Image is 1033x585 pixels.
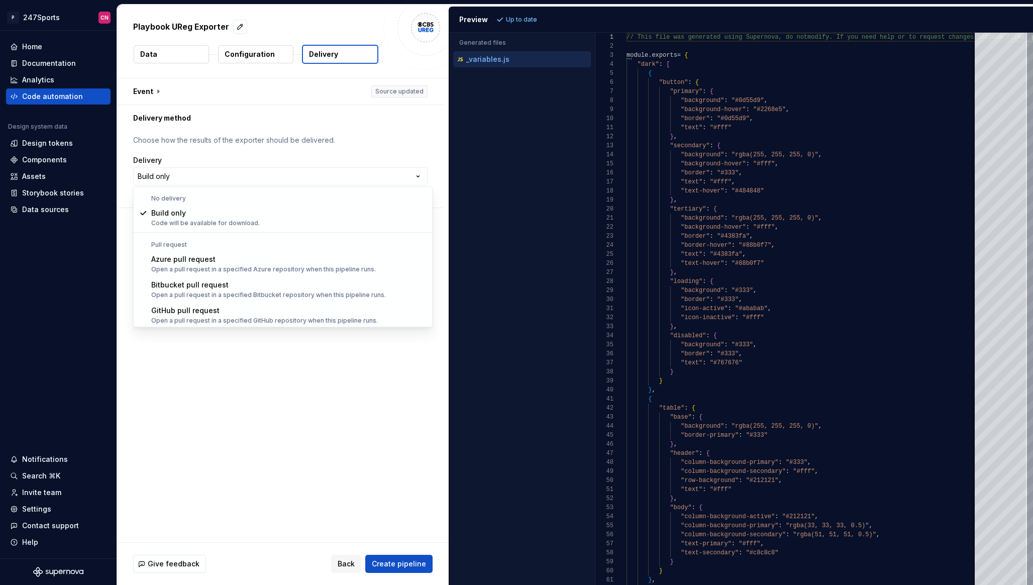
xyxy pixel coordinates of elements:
[135,194,431,203] div: No delivery
[151,209,186,217] span: Build only
[151,291,386,299] div: Open a pull request in a specified Bitbucket repository when this pipeline runs.
[135,241,431,249] div: Pull request
[151,317,378,325] div: Open a pull request in a specified GitHub repository when this pipeline runs.
[151,219,260,227] div: Code will be available for download.
[151,265,376,273] div: Open a pull request in a specified Azure repository when this pipeline runs.
[151,306,220,315] span: GitHub pull request
[151,255,216,263] span: Azure pull request
[151,280,229,289] span: Bitbucket pull request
